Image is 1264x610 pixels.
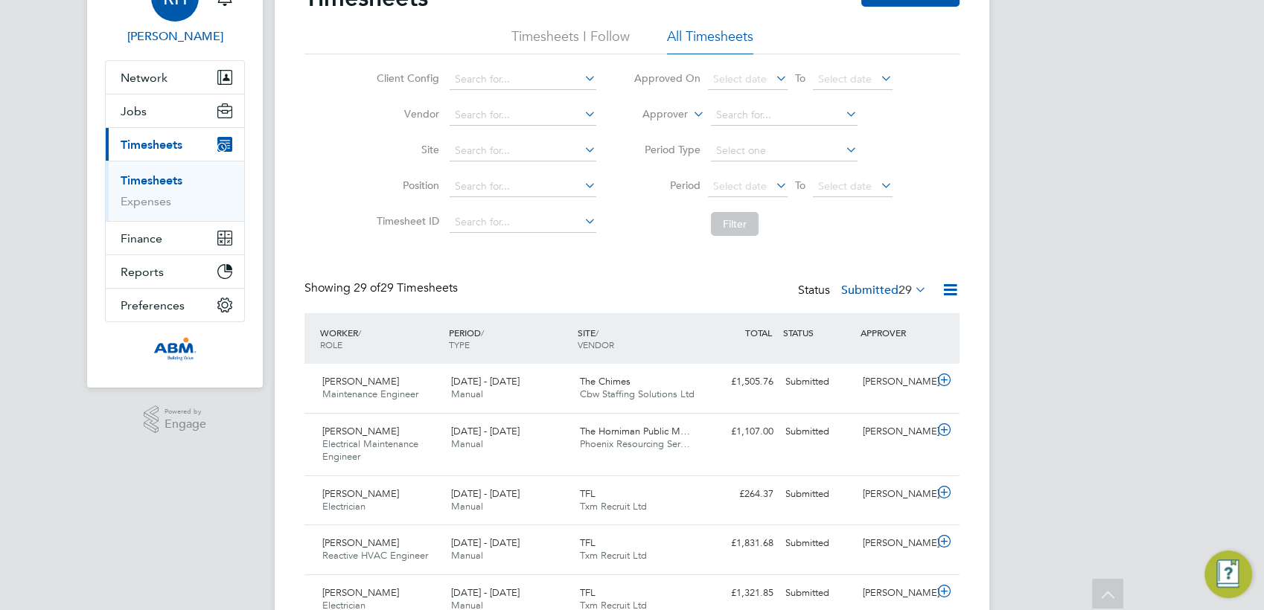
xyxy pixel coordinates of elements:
[106,289,244,321] button: Preferences
[702,581,779,606] div: £1,321.85
[818,72,872,86] span: Select date
[779,482,857,507] div: Submitted
[1204,550,1252,598] button: Engage Resource Center
[372,179,439,192] label: Position
[711,105,858,126] input: Search for...
[105,28,245,45] span: Rea Hill
[153,337,197,361] img: abm-technical-logo-retina.png
[320,338,342,350] span: ROLE
[451,549,483,562] span: Manual
[304,280,461,296] div: Showing
[841,283,927,298] label: Submitted
[322,388,418,400] span: Maintenance Engineer
[322,536,399,549] span: [PERSON_NAME]
[713,72,767,86] span: Select date
[121,173,182,187] a: Timesheets
[702,482,779,507] div: £264.37
[121,71,167,85] span: Network
[798,280,930,301] div: Status
[449,338,470,350] span: TYPE
[451,487,520,500] span: [DATE] - [DATE]
[713,179,767,193] span: Select date
[106,128,244,161] button: Timesheets
[580,549,647,562] span: Txm Recruit Ltd
[121,298,185,312] span: Preferences
[450,69,596,90] input: Search for...
[121,104,147,118] span: Jobs
[791,68,810,88] span: To
[574,319,703,358] div: SITE
[633,71,700,85] label: Approved On
[121,231,162,245] span: Finance
[779,370,857,394] div: Submitted
[596,327,599,338] span: /
[633,179,700,192] label: Period
[165,405,206,418] span: Powered by
[511,28,630,54] li: Timesheets I Follow
[121,265,164,279] span: Reports
[316,319,445,358] div: WORKER
[354,280,458,295] span: 29 Timesheets
[580,500,647,513] span: Txm Recruit Ltd
[702,420,779,444] div: £1,107.00
[857,531,934,556] div: [PERSON_NAME]
[372,107,439,121] label: Vendor
[322,437,418,463] span: Electrical Maintenance Engineer
[481,327,484,338] span: /
[779,319,857,346] div: STATUS
[322,487,399,500] span: [PERSON_NAME]
[779,581,857,606] div: Submitted
[711,141,858,161] input: Select one
[451,500,483,513] span: Manual
[322,549,428,562] span: Reactive HVAC Engineer
[857,581,934,606] div: [PERSON_NAME]
[106,61,244,94] button: Network
[779,531,857,556] div: Submitted
[451,536,520,549] span: [DATE] - [DATE]
[322,375,399,388] span: [PERSON_NAME]
[580,425,690,437] span: The Horniman Public M…
[857,420,934,444] div: [PERSON_NAME]
[322,500,366,513] span: Electrician
[165,418,206,431] span: Engage
[121,194,171,208] a: Expenses
[450,141,596,161] input: Search for...
[451,586,520,599] span: [DATE] - [DATE]
[857,370,934,394] div: [PERSON_NAME]
[580,437,690,450] span: Phoenix Resourcing Ser…
[857,482,934,507] div: [PERSON_NAME]
[779,420,857,444] div: Submitted
[667,28,753,54] li: All Timesheets
[450,212,596,233] input: Search for...
[121,138,182,152] span: Timesheets
[144,405,207,434] a: Powered byEngage
[702,531,779,556] div: £1,831.68
[445,319,574,358] div: PERIOD
[372,71,439,85] label: Client Config
[372,143,439,156] label: Site
[322,586,399,599] span: [PERSON_NAME]
[818,179,872,193] span: Select date
[106,94,244,127] button: Jobs
[702,370,779,394] div: £1,505.76
[857,319,934,346] div: APPROVER
[451,388,483,400] span: Manual
[450,176,596,197] input: Search for...
[621,107,688,122] label: Approver
[578,338,614,350] span: VENDOR
[451,437,483,450] span: Manual
[358,327,361,338] span: /
[372,214,439,228] label: Timesheet ID
[354,280,380,295] span: 29 of
[580,586,596,599] span: TFL
[451,375,520,388] span: [DATE] - [DATE]
[580,487,596,500] span: TFL
[106,255,244,288] button: Reports
[580,388,695,400] span: Cbw Staffing Solutions Ltd
[633,143,700,156] label: Period Type
[322,425,399,437] span: [PERSON_NAME]
[791,176,810,195] span: To
[580,536,596,549] span: TFL
[106,161,244,221] div: Timesheets
[450,105,596,126] input: Search for...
